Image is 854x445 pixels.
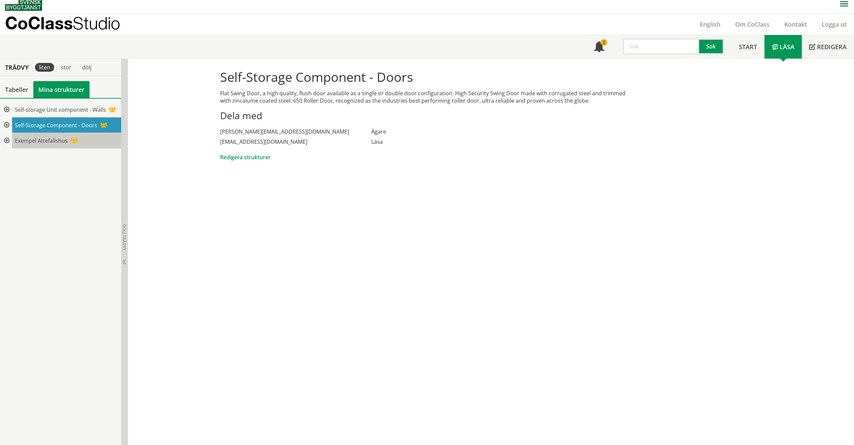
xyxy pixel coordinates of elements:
[699,38,724,55] button: Sök
[1,64,32,71] div: Trädvy
[15,122,97,129] span: Self-Storage Component - Doors
[33,81,90,98] a: Mina strukturer
[57,63,75,72] div: stor
[777,20,814,28] a: Kontakt
[122,224,127,250] span: Dölj trädvy
[731,35,764,59] a: Start
[586,35,612,59] a: 2
[601,39,607,46] div: 2
[802,35,854,59] a: Redigera
[73,13,120,33] span: Studio
[35,63,54,72] div: liten
[15,106,106,113] span: Self-storage Unit component - Walls
[814,20,854,28] a: Logga ut
[371,127,388,137] div: Ägare
[15,137,68,144] span: Exempel Attefallshus
[728,20,777,28] a: Om CoClass
[623,38,699,55] input: Sök
[220,153,271,161] a: Redigera strukturer
[780,43,794,51] span: Läsa
[220,90,634,104] p: Flat Swing Door, a high quality, flush door available as a single or double door configuration. H...
[692,20,728,28] a: English
[220,127,371,137] div: [PERSON_NAME][EMAIL_ADDRESS][DOMAIN_NAME]
[594,42,605,53] span: Notifikationer
[739,43,757,51] span: Start
[817,43,847,51] span: Redigera
[764,35,802,59] a: Läsa
[78,63,96,72] div: dölj
[371,137,388,147] div: Läsa
[220,110,634,121] h2: Dela med
[220,137,371,147] div: [EMAIL_ADDRESS][DOMAIN_NAME]
[220,69,634,84] h1: Self-Storage Component - Doors
[5,14,135,35] a: CoClassStudio
[5,19,120,27] p: CoClass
